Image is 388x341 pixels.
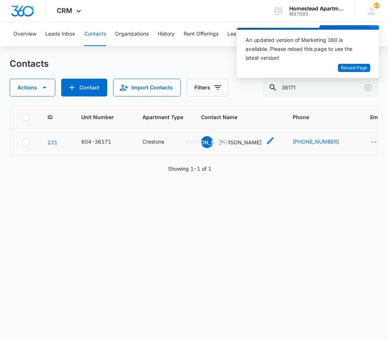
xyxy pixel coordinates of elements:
[45,22,75,46] button: Leads Inbox
[47,113,53,121] span: ID
[47,139,57,145] a: Navigate to contact details page for Janice Arnold
[289,6,343,12] div: account name
[81,138,125,147] div: Unit Number - 604-36171 - Select to Edit Field
[81,113,125,121] span: Unit Number
[201,113,264,121] span: Contact Name
[362,82,374,94] button: Clear
[201,136,275,148] div: Contact Name - Janice Arnold - Select to Edit Field
[142,113,183,121] span: Apartment Type
[370,138,380,147] div: ---
[201,136,213,148] span: [PERSON_NAME]
[13,22,36,46] button: Overview
[168,165,211,173] p: Showing 1-1 of 1
[61,79,107,96] button: Add Contact
[158,22,175,46] button: History
[276,22,298,46] button: Calendar
[374,3,379,9] div: notifications count
[319,25,369,43] button: Add Contact
[113,79,181,96] button: Import Contacts
[293,138,352,147] div: Phone - (813) 469-9324 - Select to Edit Field
[81,138,111,145] div: 604-36171
[253,22,267,46] button: Tasks
[307,22,318,46] button: Lists
[370,113,384,121] span: Email
[263,79,378,96] input: Search Contacts
[227,22,244,46] button: Leases
[341,65,367,72] span: Reload Page
[84,22,106,46] button: Contacts
[293,113,342,121] span: Phone
[184,22,218,46] button: Rent Offerings
[142,138,178,147] div: Apartment Type - Crestone - Select to Edit Field
[246,36,361,62] div: An updated version of Marketing 360 is available. Please reload this page to use the latest version!
[142,138,164,145] div: Crestone
[57,7,72,14] span: CRM
[374,3,379,9] span: 47
[10,79,55,96] button: Actions
[115,22,149,46] button: Organizations
[10,58,49,69] h1: Contacts
[338,64,370,72] button: Reload Page
[219,138,262,146] p: [PERSON_NAME]
[289,12,343,17] div: account id
[293,138,339,145] a: [PHONE_NUMBER]
[187,79,228,96] button: Filters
